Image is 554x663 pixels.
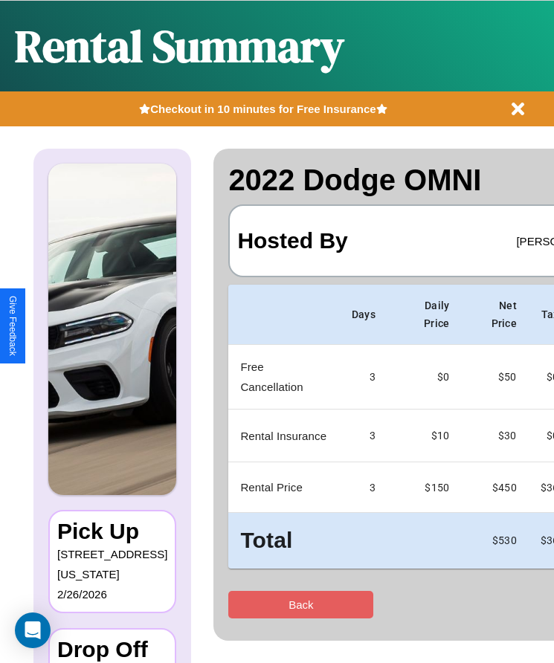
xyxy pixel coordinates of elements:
[228,591,373,618] button: Back
[240,357,328,397] p: Free Cancellation
[340,345,387,410] td: 3
[150,103,376,115] b: Checkout in 10 minutes for Free Insurance
[15,612,51,648] div: Open Intercom Messenger
[340,410,387,462] td: 3
[461,345,529,410] td: $ 50
[461,285,529,345] th: Net Price
[57,637,167,662] h3: Drop Off
[240,477,328,497] p: Rental Price
[387,345,461,410] td: $0
[340,462,387,513] td: 3
[240,426,328,446] p: Rental Insurance
[461,410,529,462] td: $ 30
[387,410,461,462] td: $10
[461,462,529,513] td: $ 450
[57,544,167,584] p: [STREET_ADDRESS][US_STATE]
[7,296,18,356] div: Give Feedback
[461,513,529,569] td: $ 530
[57,519,167,544] h3: Pick Up
[237,213,347,268] h3: Hosted By
[57,584,167,604] p: 2 / 26 / 2026
[15,16,344,77] h1: Rental Summary
[340,285,387,345] th: Days
[387,462,461,513] td: $ 150
[387,285,461,345] th: Daily Price
[240,525,328,557] h3: Total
